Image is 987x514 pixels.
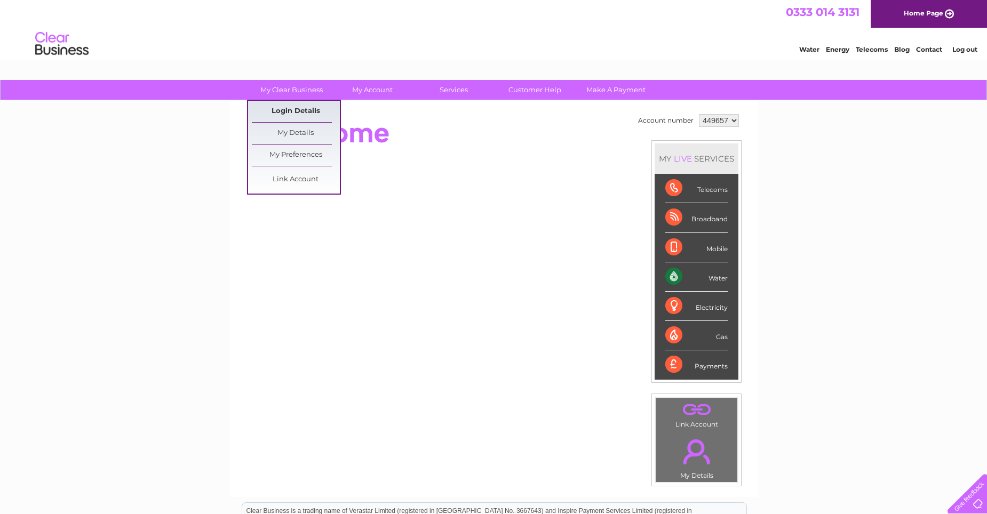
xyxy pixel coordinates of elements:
[252,123,340,144] a: My Details
[252,169,340,190] a: Link Account
[665,292,728,321] div: Electricity
[665,203,728,232] div: Broadband
[248,80,336,100] a: My Clear Business
[826,45,849,53] a: Energy
[252,144,340,166] a: My Preferences
[410,80,498,100] a: Services
[786,5,859,19] a: 0333 014 3131
[665,350,728,379] div: Payments
[655,143,738,174] div: MY SERVICES
[799,45,819,53] a: Water
[672,154,694,164] div: LIVE
[665,321,728,350] div: Gas
[572,80,660,100] a: Make A Payment
[35,28,89,60] img: logo.png
[916,45,942,53] a: Contact
[665,233,728,262] div: Mobile
[635,111,696,130] td: Account number
[952,45,977,53] a: Log out
[658,400,735,419] a: .
[242,6,746,52] div: Clear Business is a trading name of Verastar Limited (registered in [GEOGRAPHIC_DATA] No. 3667643...
[329,80,417,100] a: My Account
[665,262,728,292] div: Water
[658,433,735,470] a: .
[491,80,579,100] a: Customer Help
[665,174,728,203] div: Telecoms
[655,430,738,483] td: My Details
[655,397,738,431] td: Link Account
[252,101,340,122] a: Login Details
[856,45,888,53] a: Telecoms
[894,45,910,53] a: Blog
